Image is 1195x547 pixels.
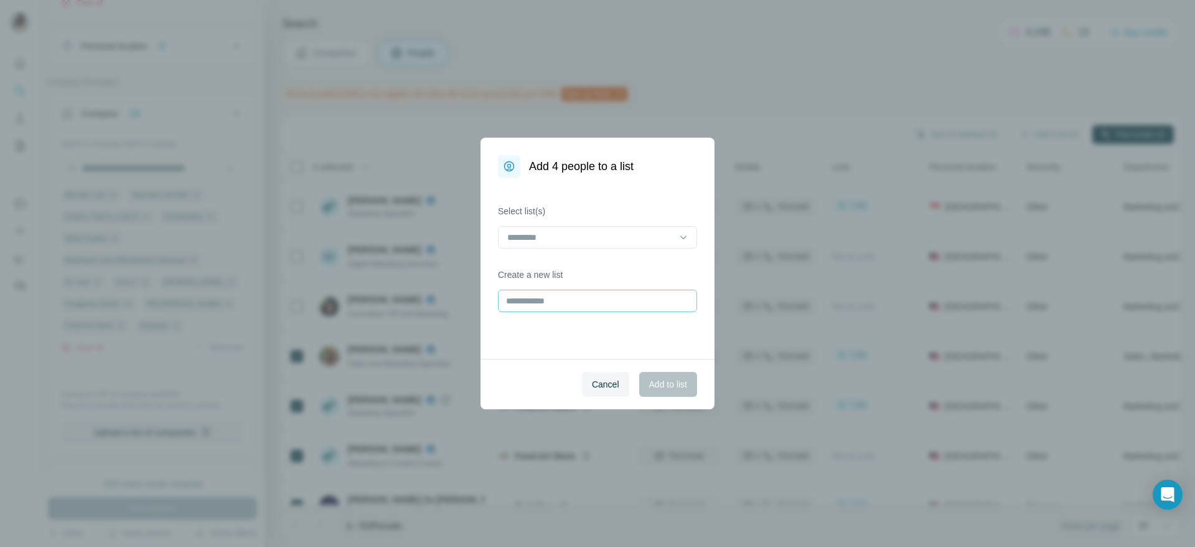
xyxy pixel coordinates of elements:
[1153,480,1183,510] div: Open Intercom Messenger
[498,269,697,281] label: Create a new list
[498,205,697,217] label: Select list(s)
[592,378,619,391] span: Cancel
[582,372,629,397] button: Cancel
[529,158,634,175] h1: Add 4 people to a list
